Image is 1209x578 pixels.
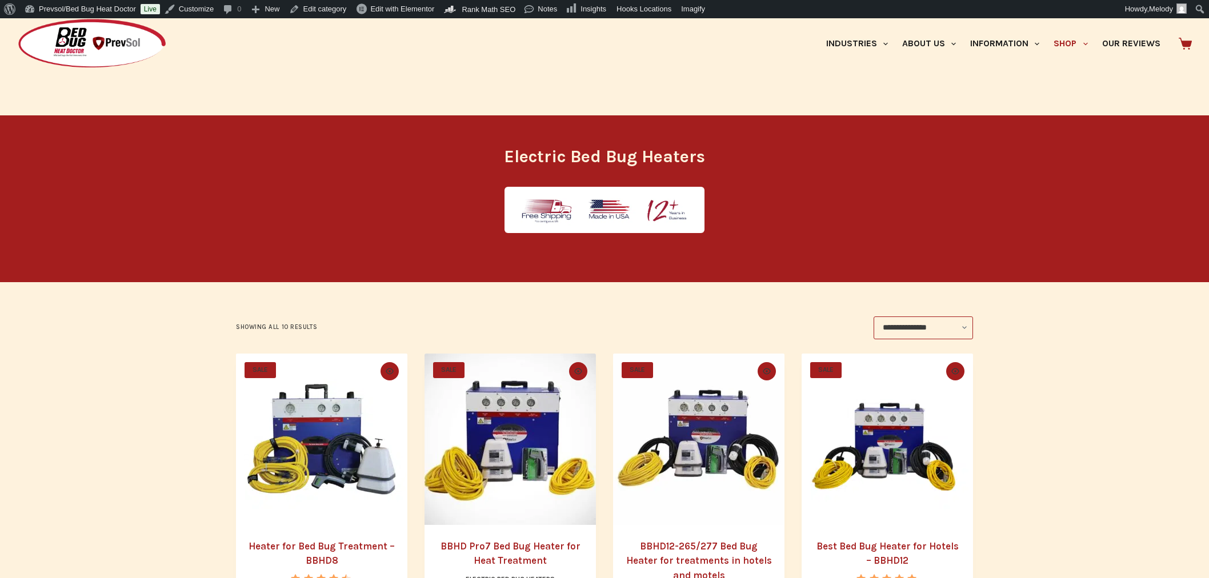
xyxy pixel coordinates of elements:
[433,362,465,378] span: SALE
[249,540,395,567] a: Heater for Bed Bug Treatment – BBHD8
[425,354,596,525] a: BBHD Pro7 Bed Bug Heater for Heat Treatment
[462,5,515,14] span: Rank Math SEO
[1149,5,1173,13] span: Melody
[1047,18,1095,69] a: Shop
[819,18,895,69] a: Industries
[946,362,964,380] button: Quick view toggle
[819,18,1167,69] nav: Primary
[569,362,587,380] button: Quick view toggle
[758,362,776,380] button: Quick view toggle
[441,540,581,567] a: BBHD Pro7 Bed Bug Heater for Heat Treatment
[816,540,959,567] a: Best Bed Bug Heater for Hotels – BBHD12
[802,354,973,525] a: Best Bed Bug Heater for Hotels - BBHD12
[370,5,434,13] span: Edit with Elementor
[895,18,963,69] a: About Us
[17,18,167,69] img: Prevsol/Bed Bug Heat Doctor
[874,316,973,339] select: Shop order
[390,144,819,170] h1: Electric Bed Bug Heaters
[381,362,399,380] button: Quick view toggle
[613,354,784,525] a: BBHD12-265/277 Bed Bug Heater for treatments in hotels and motels
[963,18,1047,69] a: Information
[245,362,276,378] span: SALE
[1095,18,1167,69] a: Our Reviews
[236,354,407,525] a: Heater for Bed Bug Treatment - BBHD8
[141,4,160,14] a: Live
[236,322,317,332] p: Showing all 10 results
[622,362,653,378] span: SALE
[810,362,842,378] span: SALE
